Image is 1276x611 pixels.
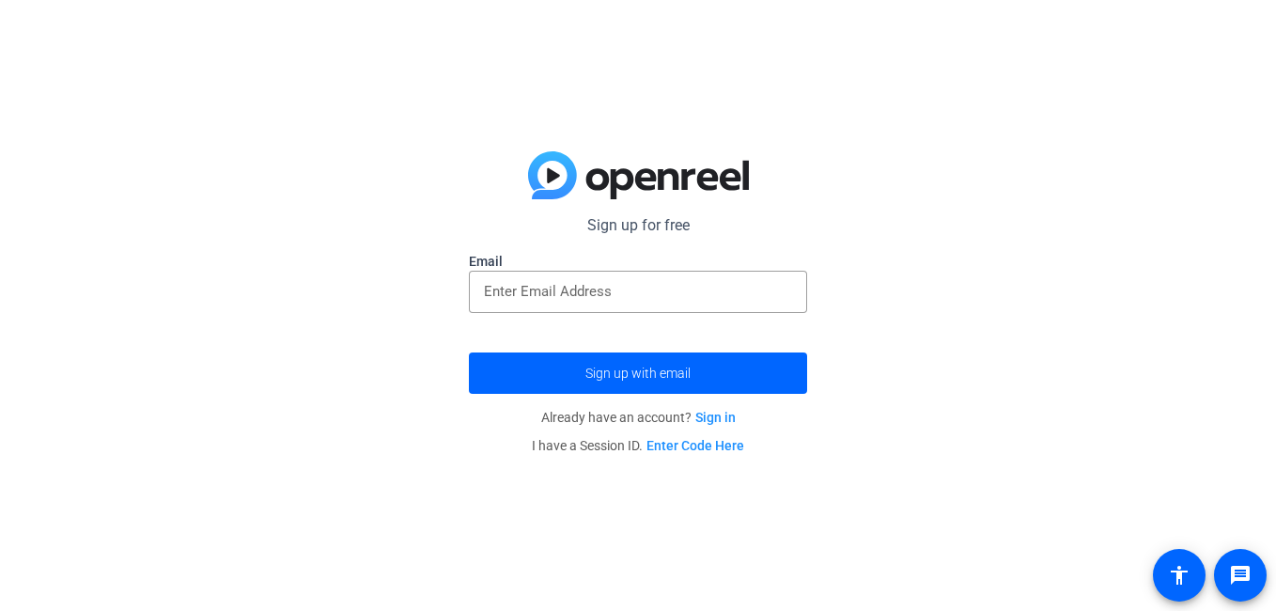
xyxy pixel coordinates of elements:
mat-icon: accessibility [1168,564,1190,587]
input: Enter Email Address [484,280,792,303]
a: Sign in [695,410,736,425]
mat-icon: message [1229,564,1252,587]
p: Sign up for free [469,214,807,237]
img: blue-gradient.svg [528,151,749,200]
button: Sign up with email [469,352,807,394]
label: Email [469,252,807,271]
a: Enter Code Here [646,438,744,453]
span: Already have an account? [541,410,736,425]
span: I have a Session ID. [532,438,744,453]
